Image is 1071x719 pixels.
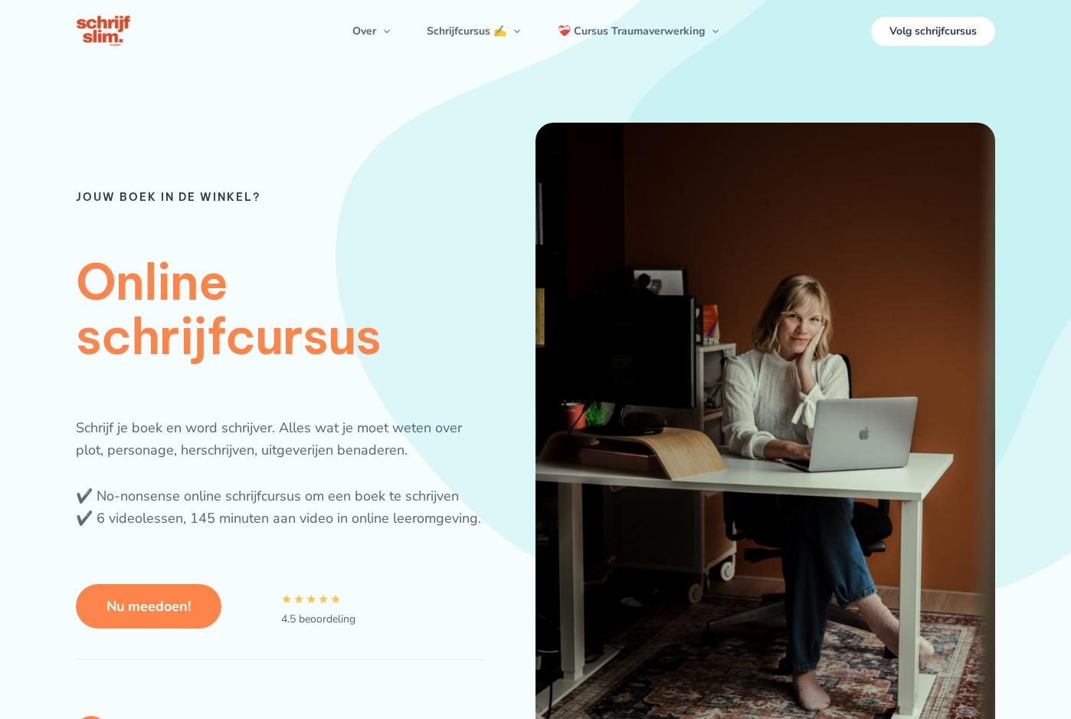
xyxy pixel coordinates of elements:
[106,599,191,613] span: Nu meedoen!
[281,614,355,625] div: 4.5 beoordeling
[281,588,292,611] i: ☆
[330,588,341,611] i: ☆
[293,588,304,611] i: ☆
[281,588,341,611] div: 4.8/5
[506,8,520,54] span: Menu schakelen
[871,17,995,46] a: Volg schrijfcursus
[76,255,486,363] h1: Online schrijfcursus
[76,584,221,629] a: Nu meedoen!
[76,14,133,49] img: schrijfcursus schrijfslim academy
[376,8,390,54] span: Menu schakelen
[76,417,486,462] div: Schrijf je boek en word schrijver. Alles wat je moet weten over plot, personage, herschrijven, ui...
[539,8,737,54] a: ❤️‍🩹 Cursus TraumaverwerkingMenu schakelen
[334,8,737,54] nav: Navigatie op de site: Menu
[318,588,329,611] i: ☆
[76,507,486,530] div: ✔️ 6 videolessen, 145 minuten aan video in online leeromgeving.
[306,588,316,611] i: ☆
[334,8,408,54] a: OverMenu schakelen
[76,485,486,508] div: ✔️ No-nonsense online schrijfcursus om een boek te schrijven
[705,8,719,54] span: Menu schakelen
[408,8,539,54] a: Schrijfcursus ✍️Menu schakelen
[76,192,486,202] h6: Jouw boek in de winkel?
